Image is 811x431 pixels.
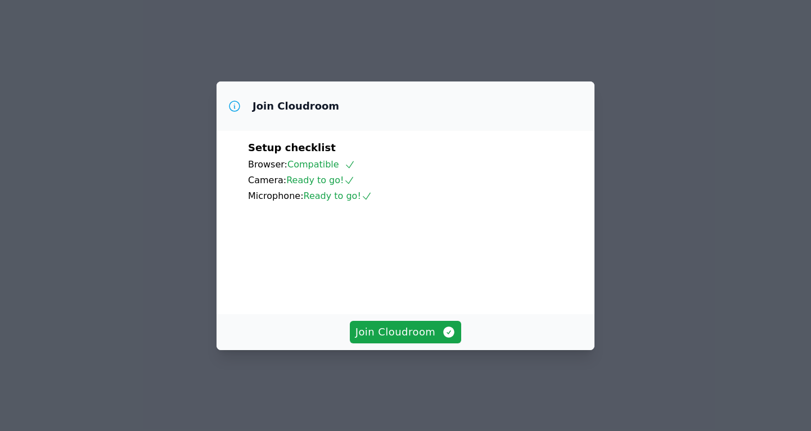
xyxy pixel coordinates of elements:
[253,99,339,113] h3: Join Cloudroom
[248,142,336,153] span: Setup checklist
[248,190,304,201] span: Microphone:
[286,175,355,185] span: Ready to go!
[304,190,372,201] span: Ready to go!
[248,159,287,170] span: Browser:
[248,175,286,185] span: Camera:
[350,321,462,343] button: Join Cloudroom
[287,159,355,170] span: Compatible
[355,324,456,340] span: Join Cloudroom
